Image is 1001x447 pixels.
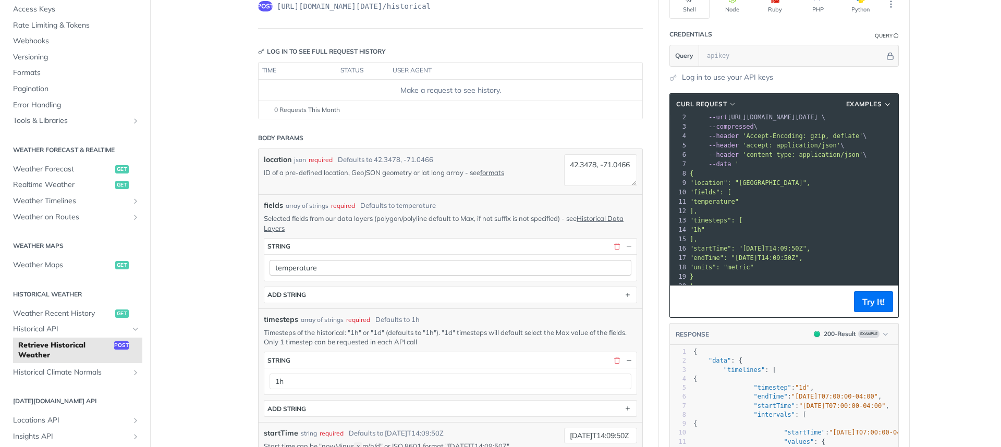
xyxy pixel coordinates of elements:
span: Locations API [13,415,129,426]
div: json [294,155,306,165]
span: --header [709,151,739,158]
span: : , [693,402,889,409]
span: [URL][DOMAIN_NAME][DATE] \ [690,114,825,121]
div: 11 [670,197,688,206]
button: Hide subpages for Historical API [131,325,140,333]
span: Historical API [13,324,129,334]
a: Pagination [8,81,142,97]
span: Pagination [13,84,140,94]
span: "timesteps": [ [690,217,742,224]
div: 17 [670,253,688,263]
div: 1 [670,347,686,356]
span: "data" [709,357,731,364]
a: Insights APIShow subpages for Insights API [8,429,142,444]
div: required [346,315,370,325]
a: Retrieve Historical Weatherpost [13,338,142,363]
span: : , [693,384,814,391]
span: --header [709,132,739,140]
div: Defaults to temperature [360,201,436,211]
span: get [115,309,129,318]
span: "[DATE]T07:00:00-04:00" [829,429,915,436]
a: Weather TimelinesShow subpages for Weather Timelines [8,193,142,209]
div: required [331,201,355,210]
button: Show subpages for Locations API [131,416,140,425]
span: Examples [846,100,882,109]
span: "units": "metric" [690,264,754,271]
span: fields [264,200,283,211]
button: Show subpages for Historical Climate Normals [131,368,140,377]
h2: Weather Maps [8,241,142,251]
button: RESPONSE [675,329,710,340]
button: Hide [624,355,633,365]
div: Query [875,32,893,40]
span: Historical Climate Normals [13,367,129,378]
span: get [115,261,129,269]
span: { [693,348,697,355]
span: ], [690,207,697,215]
a: Weather on RoutesShow subpages for Weather on Routes [8,209,142,225]
span: { [693,420,697,427]
span: : , [693,429,920,436]
span: : , [693,393,882,400]
a: Tools & LibrariesShow subpages for Tools & Libraries [8,113,142,129]
span: ' [690,282,693,290]
span: Weather Timelines [13,196,129,206]
span: "startTime" [784,429,825,436]
div: 16 [670,244,688,253]
span: Realtime Weather [13,180,113,190]
span: Retrieve Historical Weather [18,340,112,361]
div: array of strings [286,201,328,210]
div: string [267,242,290,250]
button: Show subpages for Tools & Libraries [131,117,140,125]
div: 4 [670,131,688,141]
span: --data [709,160,731,168]
div: Body Params [258,133,303,143]
div: string [267,356,290,364]
span: Weather on Routes [13,212,129,222]
span: 'accept: application/json' [742,142,840,149]
button: Copy to clipboard [675,294,690,309]
div: 11 [670,438,686,446]
a: formats [480,168,504,177]
a: Locations APIShow subpages for Locations API [8,413,142,428]
th: user agent [389,63,621,79]
div: 14 [670,225,688,234]
span: "values" [784,438,814,445]
div: 5 [670,383,686,392]
button: Query [670,45,699,66]
span: "endTime": "[DATE]T14:09:50Z", [690,254,803,262]
span: Tools & Libraries [13,116,129,126]
div: Defaults to 42.3478, -71.0466 [338,155,433,165]
span: https://api.tomorrow.io/v4/historical [277,1,431,11]
span: { [690,170,693,177]
span: Weather Forecast [13,164,113,175]
button: Delete [612,242,621,251]
span: ], [690,235,697,243]
div: 19 [670,272,688,281]
span: "startTime": "[DATE]T14:09:50Z", [690,245,810,252]
span: get [115,165,129,173]
div: 8 [670,411,686,419]
span: Versioning [13,52,140,63]
button: Delete [612,355,621,365]
span: --header [709,142,739,149]
span: "[DATE]T07:00:00-04:00" [799,402,885,409]
button: Show subpages for Insights API [131,432,140,441]
a: Weather Recent Historyget [8,306,142,321]
button: Try It! [854,291,893,312]
a: Rate Limiting & Tokens [8,18,142,33]
div: 6 [670,150,688,159]
div: 2 [670,113,688,122]
h2: [DATE][DOMAIN_NAME] API [8,396,142,406]
button: Hide [885,51,896,61]
div: 20 [670,281,688,291]
div: ADD string [267,405,306,413]
div: ADD string [267,291,306,299]
textarea: 42.3478, -71.0466 [564,154,637,186]
div: Defaults to [DATE]T14:09:50Z [349,428,444,439]
span: Weather Recent History [13,308,113,319]
span: post [114,341,129,350]
div: Make a request to see history. [263,85,638,96]
th: time [259,63,337,79]
div: Log in to see full request history [258,47,386,56]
